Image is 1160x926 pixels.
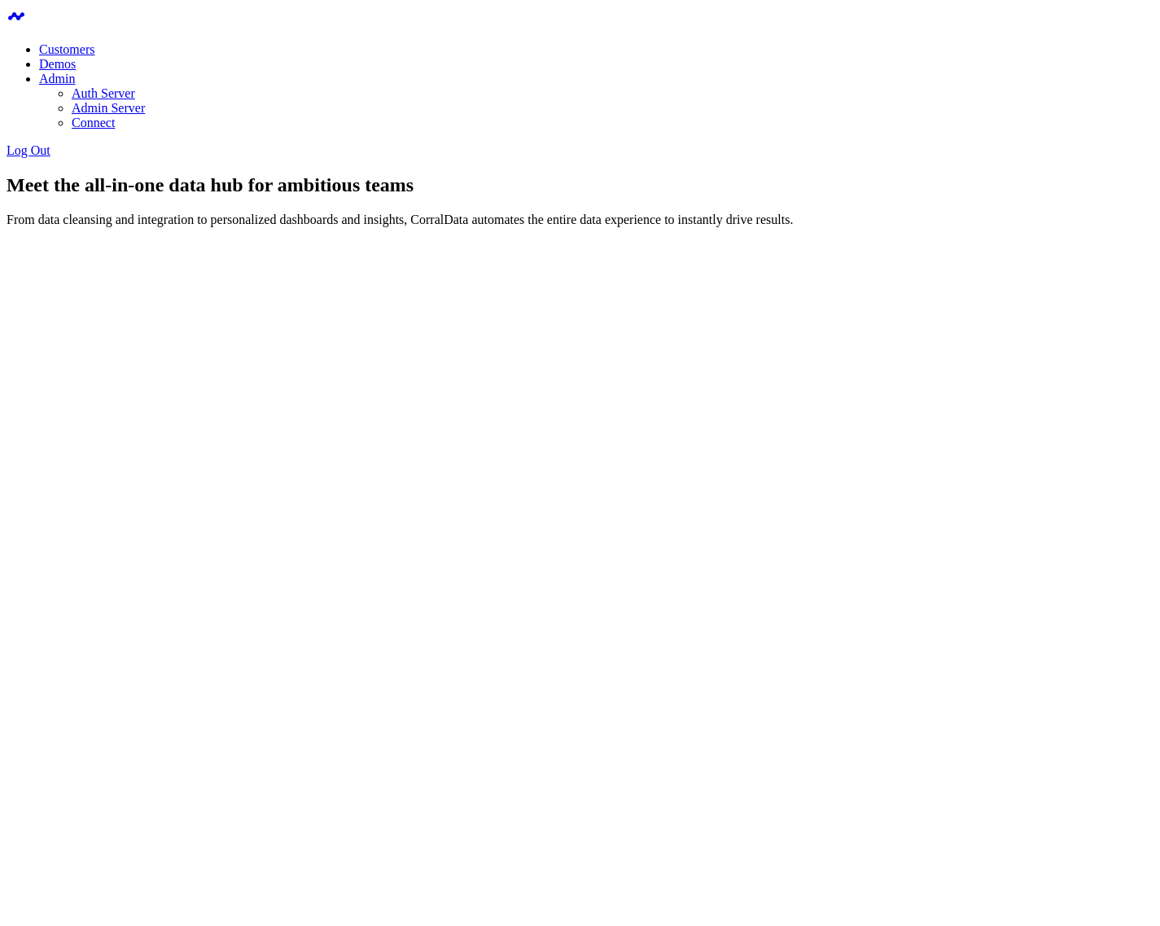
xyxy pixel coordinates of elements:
a: Demos [39,57,76,71]
a: Auth Server [72,86,135,100]
a: Customers [39,42,94,56]
h1: Meet the all-in-one data hub for ambitious teams [7,174,1153,196]
a: Connect [72,116,115,129]
p: From data cleansing and integration to personalized dashboards and insights, CorralData automates... [7,213,1153,227]
a: Admin [39,72,75,86]
a: Admin Server [72,101,145,115]
a: Log Out [7,143,50,157]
